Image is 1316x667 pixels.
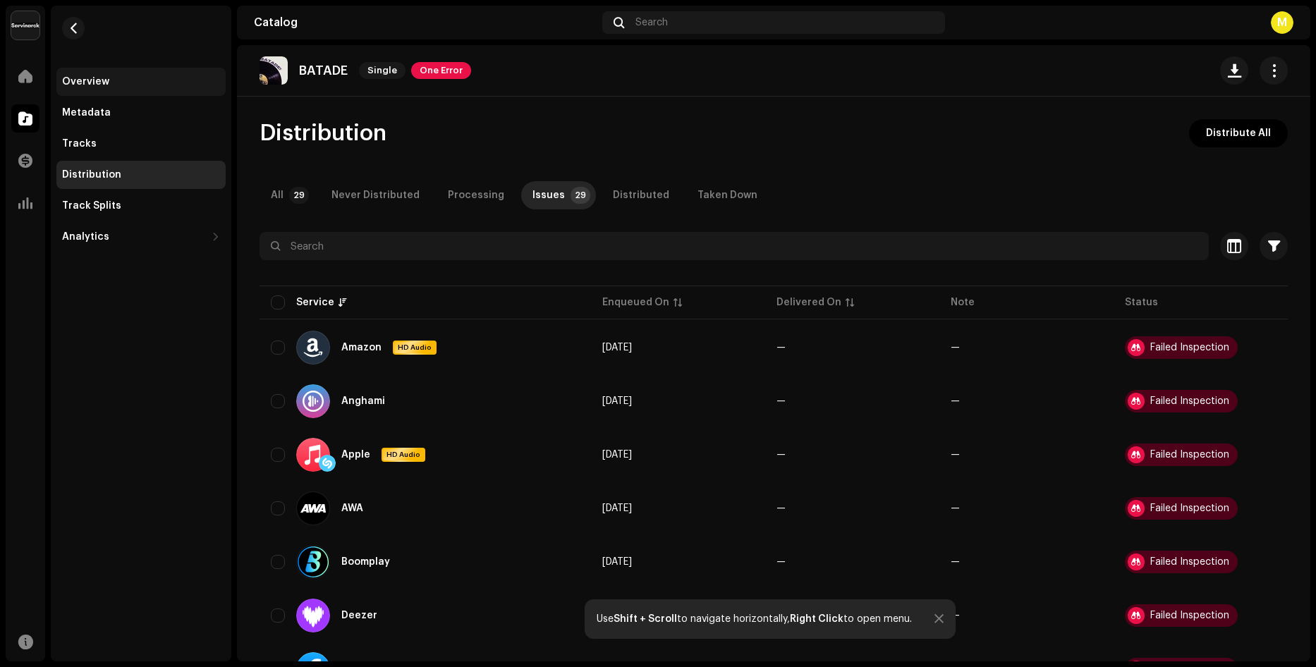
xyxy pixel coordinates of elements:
div: Track Splits [62,200,121,212]
span: Oct 5, 2025 [602,503,632,513]
span: Oct 5, 2025 [602,396,632,406]
div: Metadata [62,107,111,118]
re-a-table-badge: — [951,557,960,567]
div: Issues [532,181,565,209]
span: — [776,343,786,353]
div: Service [296,295,334,310]
input: Search [260,232,1209,260]
div: Boomplay [341,557,390,567]
span: — [776,557,786,567]
p-badge: 29 [571,187,590,204]
div: Failed Inspection [1150,557,1229,567]
span: — [776,503,786,513]
span: Oct 5, 2025 [602,557,632,567]
div: Processing [448,181,504,209]
div: Distribution [62,169,121,180]
span: Single [359,62,406,79]
img: 537129df-5630-4d26-89eb-56d9d044d4fa [11,11,39,39]
div: Taken Down [697,181,757,209]
strong: Shift + Scroll [614,614,677,624]
div: Delivered On [776,295,841,310]
span: Distribute All [1206,119,1271,147]
div: AWA [341,503,363,513]
re-a-table-badge: — [951,503,960,513]
div: Catalog [254,17,597,28]
div: Enqueued On [602,295,669,310]
re-m-nav-item: Metadata [56,99,226,127]
re-m-nav-item: Overview [56,68,226,96]
span: Oct 5, 2025 [602,343,632,353]
re-m-nav-item: Tracks [56,130,226,158]
div: Apple [341,450,370,460]
div: Failed Inspection [1150,611,1229,620]
span: — [776,396,786,406]
div: Tracks [62,138,97,149]
div: Distributed [613,181,669,209]
span: HD Audio [394,343,435,353]
re-m-nav-dropdown: Analytics [56,223,226,251]
span: Search [635,17,668,28]
re-a-table-badge: — [951,450,960,460]
re-m-nav-item: Distribution [56,161,226,189]
p: BATADE [299,63,348,78]
div: Overview [62,76,109,87]
div: Failed Inspection [1150,503,1229,513]
div: Failed Inspection [1150,396,1229,406]
re-m-nav-item: Track Splits [56,192,226,220]
div: Analytics [62,231,109,243]
div: All [271,181,284,209]
span: HD Audio [383,450,424,460]
span: Oct 5, 2025 [602,450,632,460]
div: Use to navigate horizontally, to open menu. [597,613,912,625]
div: Amazon [341,343,382,353]
div: Never Distributed [331,181,420,209]
div: Failed Inspection [1150,450,1229,460]
img: a5b74996-aede-4f2f-b416-02c5a1b92d9f [260,56,288,85]
div: M [1271,11,1293,34]
re-a-table-badge: — [951,396,960,406]
re-a-table-badge: — [951,343,960,353]
p-badge: 29 [289,187,309,204]
div: Failed Inspection [1150,343,1229,353]
span: Distribution [260,119,386,147]
div: Deezer [341,611,377,620]
span: — [776,450,786,460]
div: Anghami [341,396,385,406]
strong: Right Click [790,614,843,624]
button: Distribute All [1189,119,1288,147]
span: One Error [411,62,471,79]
